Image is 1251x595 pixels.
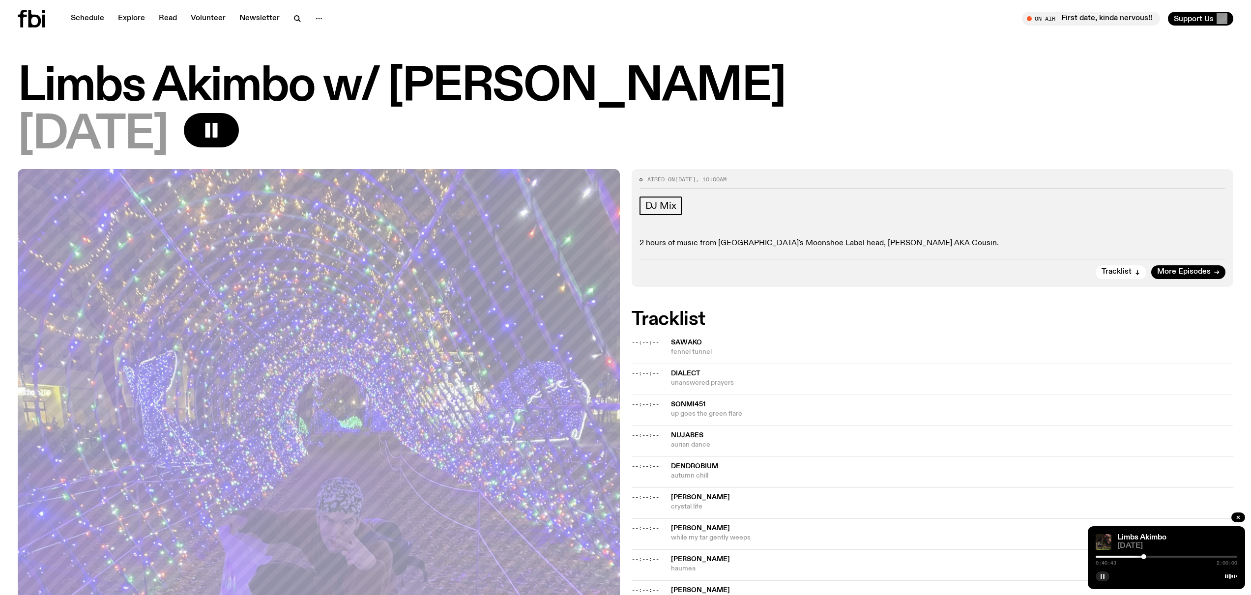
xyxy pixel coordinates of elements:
[671,463,718,470] span: dendrobium
[1096,265,1146,279] button: Tracklist
[632,400,659,408] span: --:--:--
[671,378,1234,388] span: unanswered prayers
[671,401,705,408] span: sonmi451
[671,587,730,594] span: [PERSON_NAME]
[671,440,1234,450] span: aurian dance
[632,555,659,563] span: --:--:--
[153,12,183,26] a: Read
[1117,542,1237,550] span: [DATE]
[1157,268,1211,276] span: More Episodes
[640,197,682,215] a: DJ Mix
[1168,12,1233,26] button: Support Us
[671,471,1234,481] span: autumn chill
[1174,14,1214,23] span: Support Us
[645,200,676,211] span: DJ Mix
[671,533,1234,542] span: while my tar gently weeps
[65,12,110,26] a: Schedule
[632,524,659,532] span: --:--:--
[671,409,1234,419] span: up goes the green flare
[671,564,1234,573] span: haumea
[647,175,675,183] span: Aired on
[632,462,659,470] span: --:--:--
[671,494,730,501] span: [PERSON_NAME]
[233,12,286,26] a: Newsletter
[632,369,659,377] span: --:--:--
[675,175,696,183] span: [DATE]
[18,113,168,157] span: [DATE]
[1217,561,1237,566] span: 2:00:00
[1096,561,1116,566] span: 0:40:43
[632,431,659,439] span: --:--:--
[671,347,1234,357] span: fennel tunnel
[632,586,659,594] span: --:--:--
[696,175,727,183] span: , 10:00am
[1096,534,1111,550] img: Jackson sits at an outdoor table, legs crossed and gazing at a black and brown dog also sitting a...
[671,525,730,532] span: [PERSON_NAME]
[640,239,1226,248] p: 2 hours of music from [GEOGRAPHIC_DATA]'s Moonshoe Label head, [PERSON_NAME] AKA Cousin.
[1102,268,1132,276] span: Tracklist
[1151,265,1225,279] a: More Episodes
[1022,12,1160,26] button: On AirFirst date, kinda nervous!!
[632,311,1234,328] h2: Tracklist
[112,12,151,26] a: Explore
[632,493,659,501] span: --:--:--
[671,556,730,563] span: [PERSON_NAME]
[671,432,703,439] span: nujabes
[18,65,1233,109] h1: Limbs Akimbo w/ [PERSON_NAME]
[632,339,659,346] span: --:--:--
[671,370,700,377] span: Dialect
[671,339,702,346] span: sawako
[1117,534,1166,541] a: Limbs Akimbo
[671,502,1234,511] span: crystal life
[185,12,232,26] a: Volunteer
